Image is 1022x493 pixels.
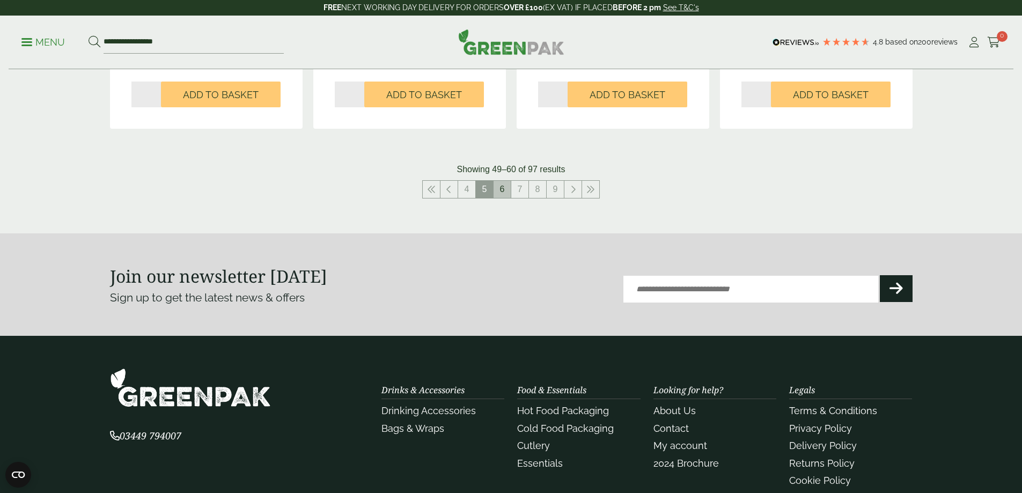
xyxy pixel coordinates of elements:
[789,440,857,451] a: Delivery Policy
[457,163,565,176] p: Showing 49–60 of 97 results
[653,405,696,416] a: About Us
[918,38,931,46] span: 200
[789,458,855,469] a: Returns Policy
[110,264,327,288] strong: Join our newsletter [DATE]
[653,423,689,434] a: Contact
[458,29,564,55] img: GreenPak Supplies
[5,462,31,488] button: Open CMP widget
[967,37,981,48] i: My Account
[613,3,661,12] strong: BEFORE 2 pm
[885,38,918,46] span: Based on
[110,289,471,306] p: Sign up to get the latest news & offers
[386,89,462,101] span: Add to Basket
[997,31,1008,42] span: 0
[381,405,476,416] a: Drinking Accessories
[183,89,259,101] span: Add to Basket
[494,181,511,198] a: 6
[511,181,528,198] a: 7
[547,181,564,198] a: 9
[21,36,65,49] p: Menu
[987,37,1001,48] i: Cart
[517,440,550,451] a: Cutlery
[504,3,543,12] strong: OVER £100
[529,181,546,198] a: 8
[653,440,707,451] a: My account
[568,82,687,107] button: Add to Basket
[161,82,281,107] button: Add to Basket
[21,36,65,47] a: Menu
[476,181,493,198] span: 5
[110,429,181,442] span: 03449 794007
[517,458,563,469] a: Essentials
[931,38,958,46] span: reviews
[517,405,609,416] a: Hot Food Packaging
[789,475,851,486] a: Cookie Policy
[323,3,341,12] strong: FREE
[110,431,181,442] a: 03449 794007
[793,89,869,101] span: Add to Basket
[773,39,819,46] img: REVIEWS.io
[364,82,484,107] button: Add to Basket
[517,423,614,434] a: Cold Food Packaging
[110,368,271,407] img: GreenPak Supplies
[458,181,475,198] a: 4
[822,37,870,47] div: 4.79 Stars
[590,89,665,101] span: Add to Basket
[873,38,885,46] span: 4.8
[771,82,891,107] button: Add to Basket
[663,3,699,12] a: See T&C's
[987,34,1001,50] a: 0
[789,405,877,416] a: Terms & Conditions
[653,458,719,469] a: 2024 Brochure
[789,423,852,434] a: Privacy Policy
[381,423,444,434] a: Bags & Wraps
